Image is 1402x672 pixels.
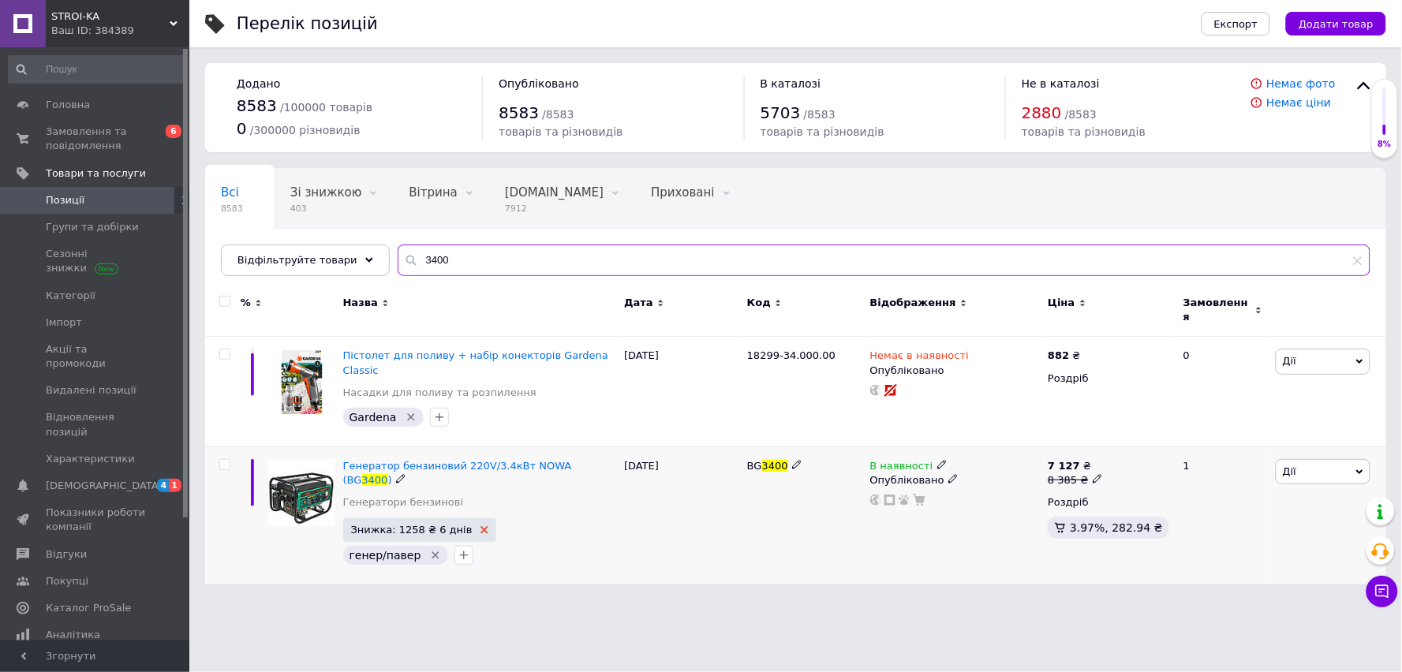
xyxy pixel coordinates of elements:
[1299,18,1374,30] span: Додати товар
[280,101,372,114] span: / 100000 товарів
[1283,355,1296,367] span: Дії
[237,16,378,32] div: Перелік позицій
[46,547,87,562] span: Відгуки
[1048,296,1075,310] span: Ціна
[870,460,933,476] span: В наявності
[1266,96,1331,109] a: Немає ціни
[1070,521,1163,534] span: 3.97%, 282.94 ₴
[1174,446,1272,584] div: 1
[46,506,146,534] span: Показники роботи компанії
[237,254,357,266] span: Відфільтруйте товари
[1022,103,1062,122] span: 2880
[870,364,1041,378] div: Опубліковано
[46,193,84,207] span: Позиції
[343,460,572,486] span: Генератор бензиновий 220V/3.4кВт NOWA (BG
[46,601,131,615] span: Каталог ProSale
[1286,12,1386,35] button: Додати товар
[762,460,788,472] span: 3400
[388,474,392,486] span: )
[1372,139,1397,150] div: 8%
[46,574,88,588] span: Покупці
[268,459,335,526] img: Генератор бензиновий 220V/3.4кВт NOWA (BG3400)
[350,549,421,562] span: генер/павер
[46,383,136,398] span: Видалені позиції
[804,108,836,121] span: / 8583
[1174,337,1272,447] div: 0
[542,108,574,121] span: / 8583
[46,342,146,371] span: Акції та промокоди
[870,473,1041,487] div: Опубліковано
[343,460,572,486] a: Генератор бензиновий 220V/3.4кВт NOWA (BG3400)
[46,289,95,303] span: Категорії
[1048,349,1069,361] b: 882
[221,245,303,259] span: Опубліковані
[870,296,956,310] span: Відображення
[1048,460,1080,472] b: 7 127
[362,474,388,486] span: 3400
[46,125,146,153] span: Замовлення та повідомлення
[1048,473,1102,487] div: 8 385 ₴
[1202,12,1271,35] button: Експорт
[157,479,170,492] span: 4
[350,411,397,424] span: Gardena
[1266,77,1336,90] a: Немає фото
[343,296,378,310] span: Назва
[46,315,82,330] span: Імпорт
[46,98,90,112] span: Головна
[169,479,181,492] span: 1
[747,349,836,361] span: 18299-34.000.00
[761,77,821,90] span: В каталозі
[651,185,715,200] span: Приховані
[505,185,604,200] span: [DOMAIN_NAME]
[405,411,417,424] svg: Видалити мітку
[1283,465,1296,477] span: Дії
[46,410,146,439] span: Відновлення позицій
[870,349,969,366] span: Немає в наявності
[51,9,170,24] span: STROI-KA
[429,549,442,562] svg: Видалити мітку
[237,119,247,138] span: 0
[1048,495,1170,510] div: Роздріб
[620,446,743,584] div: [DATE]
[1366,576,1398,607] button: Чат з покупцем
[747,296,771,310] span: Код
[620,337,743,447] div: [DATE]
[46,220,139,234] span: Групи та добірки
[624,296,653,310] span: Дата
[46,247,146,275] span: Сезонні знижки
[499,125,622,138] span: товарів та різновидів
[241,296,251,310] span: %
[1048,371,1170,386] div: Роздріб
[505,203,604,215] span: 7912
[290,185,361,200] span: Зі знижкою
[268,349,335,416] img: Пістолет для поливу + набір конекторів Gardena Classic
[1065,108,1097,121] span: / 8583
[1048,349,1080,363] div: ₴
[290,203,361,215] span: 403
[761,125,884,138] span: товарів та різновидів
[1183,296,1251,324] span: Замовлення
[237,96,277,115] span: 8583
[343,495,464,510] a: Генератори бензинові
[343,386,536,400] a: Насадки для поливу та розпилення
[51,24,189,38] div: Ваш ID: 384389
[351,525,473,535] span: Знижка: 1258 ₴ 6 днів
[499,77,579,90] span: Опубліковано
[8,55,186,84] input: Пошук
[398,245,1370,276] input: Пошук по назві позиції, артикулу і пошуковим запитам
[46,452,135,466] span: Характеристики
[46,166,146,181] span: Товари та послуги
[1214,18,1258,30] span: Експорт
[499,103,539,122] span: 8583
[237,77,280,90] span: Додано
[1022,125,1146,138] span: товарів та різновидів
[250,124,361,136] span: / 300000 різновидів
[221,203,243,215] span: 8583
[747,460,762,472] span: BG
[1048,459,1102,473] div: ₴
[46,479,163,493] span: [DEMOGRAPHIC_DATA]
[221,185,239,200] span: Всі
[166,125,181,138] span: 6
[343,349,608,375] a: Пістолет для поливу + набір конекторів Gardena Classic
